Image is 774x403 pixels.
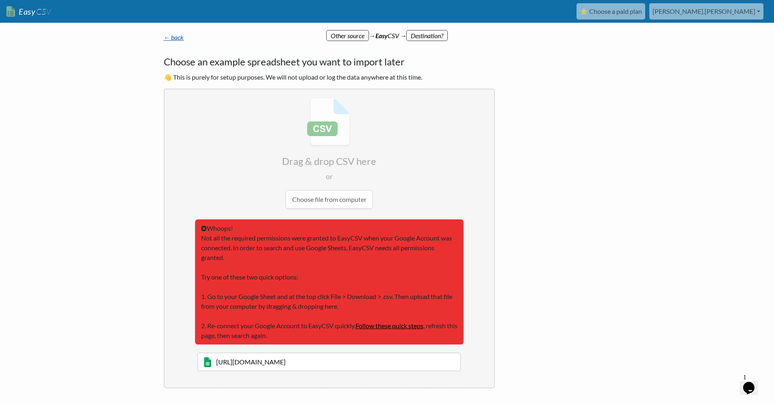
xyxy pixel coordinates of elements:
a: ⭐ Choose a paid plan [577,3,645,19]
iframe: chat widget [740,370,766,395]
input: Click & type here to search your Google Sheets [197,353,461,371]
div: Whoops! Not all the required permissions were granted to EasyCSV when your Google Account was con... [195,219,464,344]
div: → CSV → [156,23,619,41]
p: 👋 This is purely for setup purposes. We will not upload or log the data anywhere at this time. [164,72,495,82]
h4: Choose an example spreadsheet you want to import later [164,54,495,69]
a: [PERSON_NAME].[PERSON_NAME] [649,3,763,19]
a: ← back [164,33,184,41]
a: Follow these quick steps [356,322,423,329]
span: CSV [35,6,51,17]
a: EasyCSV [7,3,51,20]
